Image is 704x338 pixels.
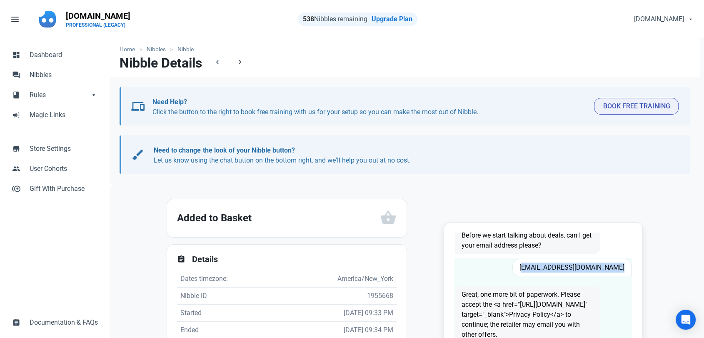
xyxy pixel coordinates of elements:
a: Home [120,45,139,54]
b: Need Help? [152,98,187,106]
span: chevron_left [213,58,222,66]
a: storeStore Settings [7,139,103,159]
a: bookRulesarrow_drop_down [7,85,103,105]
span: campaign [12,110,20,118]
h2: Details [192,255,397,264]
span: dashboard [12,50,20,58]
button: [DOMAIN_NAME] [627,11,699,28]
span: Gift With Purchase [30,184,98,194]
span: devices [131,100,145,113]
a: dashboardDashboard [7,45,103,65]
td: 1955668 [245,288,397,305]
a: control_point_duplicateGift With Purchase [7,179,103,199]
a: forumNibbles [7,65,103,85]
div: Open Intercom Messenger [676,310,696,330]
span: assignment [12,318,20,326]
span: menu [10,14,20,24]
p: [DOMAIN_NAME] [66,10,130,22]
span: arrow_drop_down [90,90,98,98]
span: Before we start talking about deals, can I get your email address please? [455,227,600,254]
span: Book Free Training [603,101,670,111]
td: Nibble ID [177,288,245,305]
a: Nibbles [142,45,170,54]
h1: Nibble Details [120,55,202,70]
span: brush [131,148,145,161]
p: Click the button to the right to book free training with us for your setup so you can make the mo... [152,97,588,117]
span: store [12,144,20,152]
span: people [12,164,20,172]
a: peopleUser Cohorts [7,159,103,179]
span: assignment [177,255,185,263]
span: Nibbles [30,70,98,80]
a: Upgrade Plan [372,15,412,23]
a: campaignMagic Links [7,105,103,125]
strong: 538 [303,15,314,23]
span: Magic Links [30,110,98,120]
span: control_point_duplicate [12,184,20,192]
span: Dashboard [30,50,98,60]
a: chevron_right [230,55,250,70]
td: [DATE] 09:33 PM [245,305,397,322]
button: Book Free Training [594,98,679,115]
td: America/New_York [245,270,397,288]
span: [EMAIL_ADDRESS][DOMAIN_NAME] [512,259,632,276]
b: Need to change the look of your Nibble button? [154,146,295,154]
a: [DOMAIN_NAME]PROFESSIONAL (LEGACY) [61,7,135,32]
span: forum [12,70,20,78]
p: Let us know using the chat button on the bottom right, and we'll help you out at no cost. [154,145,670,165]
span: Rules [30,90,90,100]
span: [DOMAIN_NAME] [634,14,684,24]
span: Documentation & FAQs [30,318,98,328]
p: PROFESSIONAL (LEGACY) [66,22,130,28]
td: Started [177,305,245,322]
a: chevron_left [207,55,228,70]
h2: Added to Basket [177,210,380,226]
span: User Cohorts [30,164,98,174]
span: book [12,90,20,98]
a: assignmentDocumentation & FAQs [7,313,103,333]
span: Store Settings [30,144,98,154]
nav: breadcrumbs [110,38,700,55]
span: shopping_basket [380,209,397,226]
td: Dates timezone: [177,270,245,288]
span: Nibbles remaining [303,15,367,23]
span: chevron_right [236,58,244,66]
